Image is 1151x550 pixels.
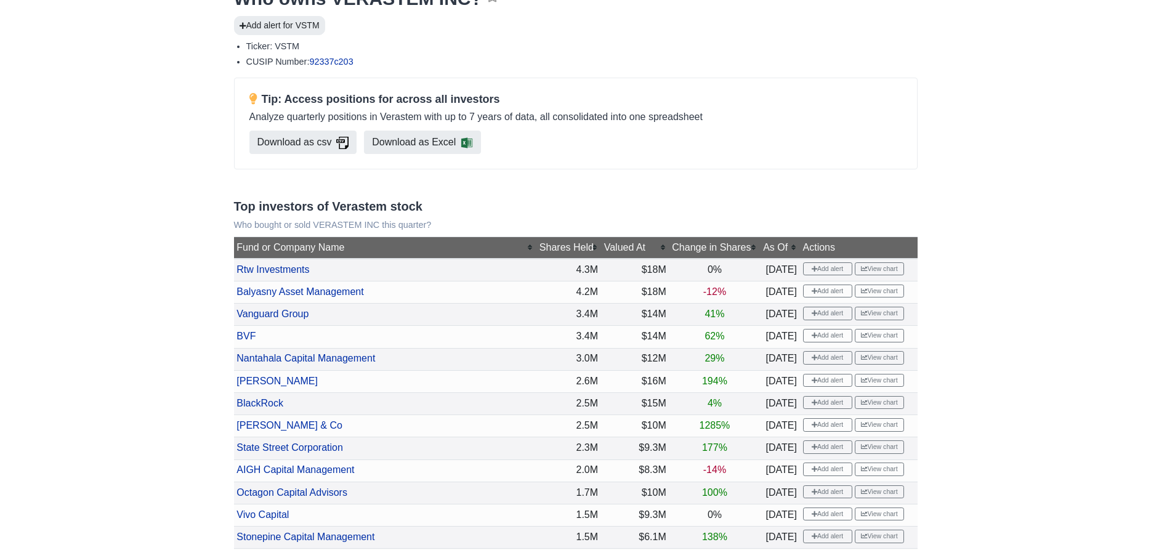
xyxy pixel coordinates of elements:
[336,137,348,149] img: Download consolidated filings csv
[601,326,669,348] td: $14M
[601,259,669,281] td: $18M
[702,532,727,542] span: 138%
[760,504,799,527] td: [DATE]
[246,40,918,52] li: Ticker: VSTM
[855,262,904,276] a: View chart
[708,264,722,275] span: 0%
[760,482,799,504] td: [DATE]
[536,459,601,482] td: 2.0M
[246,55,918,68] li: CUSIP Number:
[236,464,354,475] a: AIGH Capital Management
[855,374,904,387] a: View chart
[249,110,902,124] p: Analyze quarterly positions in Verastem with up to 7 years of data, all consolidated into one spr...
[705,353,724,363] span: 29%
[708,509,722,520] span: 0%
[702,487,727,498] span: 100%
[234,199,918,214] h3: Top investors of Verastem stock
[236,487,347,498] a: Octagon Capital Advisors
[601,437,669,459] td: $9.3M
[536,393,601,415] td: 2.5M
[703,464,726,475] span: -14%
[803,485,852,499] button: Add alert
[803,351,852,365] button: Add alert
[601,304,669,326] td: $14M
[760,348,799,370] td: [DATE]
[536,437,601,459] td: 2.3M
[234,16,325,35] button: Add alert for VSTM
[700,420,730,431] span: 1285%
[236,420,342,431] a: [PERSON_NAME] & Co
[601,415,669,437] td: $10M
[855,329,904,342] a: View chart
[803,374,852,387] button: Add alert
[536,415,601,437] td: 2.5M
[536,304,601,326] td: 3.4M
[236,376,318,386] a: [PERSON_NAME]
[803,329,852,342] button: Add alert
[249,93,902,107] h4: Tip: Access positions for across all investors
[539,240,598,255] div: Shares Held
[803,418,852,432] button: Add alert
[236,442,343,453] a: State Street Corporation
[803,396,852,410] button: Add alert
[601,237,669,259] th: Valued At: No sort applied, activate to apply an ascending sort
[760,527,799,549] td: [DATE]
[236,309,309,319] a: Vanguard Group
[309,57,353,67] a: 92337c203
[601,482,669,504] td: $10M
[855,418,904,432] a: View chart
[364,131,481,154] a: Download as Excel
[702,442,727,453] span: 177%
[855,508,904,521] a: View chart
[601,459,669,482] td: $8.3M
[855,463,904,476] a: View chart
[760,237,799,259] th: As Of: No sort applied, activate to apply an ascending sort
[536,527,601,549] td: 1.5M
[536,281,601,303] td: 4.2M
[536,348,601,370] td: 3.0M
[236,398,283,408] a: BlackRock
[536,370,601,392] td: 2.6M
[236,509,289,520] a: Vivo Capital
[760,304,799,326] td: [DATE]
[708,398,722,408] span: 4%
[760,326,799,348] td: [DATE]
[249,131,357,154] a: Download as csv
[855,307,904,320] a: View chart
[855,440,904,454] a: View chart
[760,281,799,303] td: [DATE]
[803,285,852,298] button: Add alert
[803,508,852,521] button: Add alert
[536,326,601,348] td: 3.4M
[672,240,757,255] div: Change in Shares
[703,286,726,297] span: -12%
[760,393,799,415] td: [DATE]
[669,237,761,259] th: Change in Shares: No sort applied, activate to apply an ascending sort
[800,237,918,259] th: Actions: No sort applied, sorting is disabled
[803,463,852,476] button: Add alert
[601,370,669,392] td: $16M
[803,307,852,320] button: Add alert
[702,376,727,386] span: 194%
[601,504,669,527] td: $9.3M
[236,331,256,341] a: BVF
[601,348,669,370] td: $12M
[760,437,799,459] td: [DATE]
[760,415,799,437] td: [DATE]
[536,482,601,504] td: 1.7M
[855,485,904,499] a: View chart
[855,351,904,365] a: View chart
[536,504,601,527] td: 1.5M
[236,264,309,275] a: Rtw Investments
[601,393,669,415] td: $15M
[763,240,797,255] div: As Of
[760,259,799,281] td: [DATE]
[234,237,537,259] th: Fund or Company Name: No sort applied, activate to apply an ascending sort
[536,259,601,281] td: 4.3M
[601,527,669,549] td: $6.1M
[604,240,666,255] div: Valued At
[536,237,601,259] th: Shares Held: No sort applied, activate to apply an ascending sort
[601,281,669,303] td: $18M
[803,262,852,276] button: Add alert
[760,370,799,392] td: [DATE]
